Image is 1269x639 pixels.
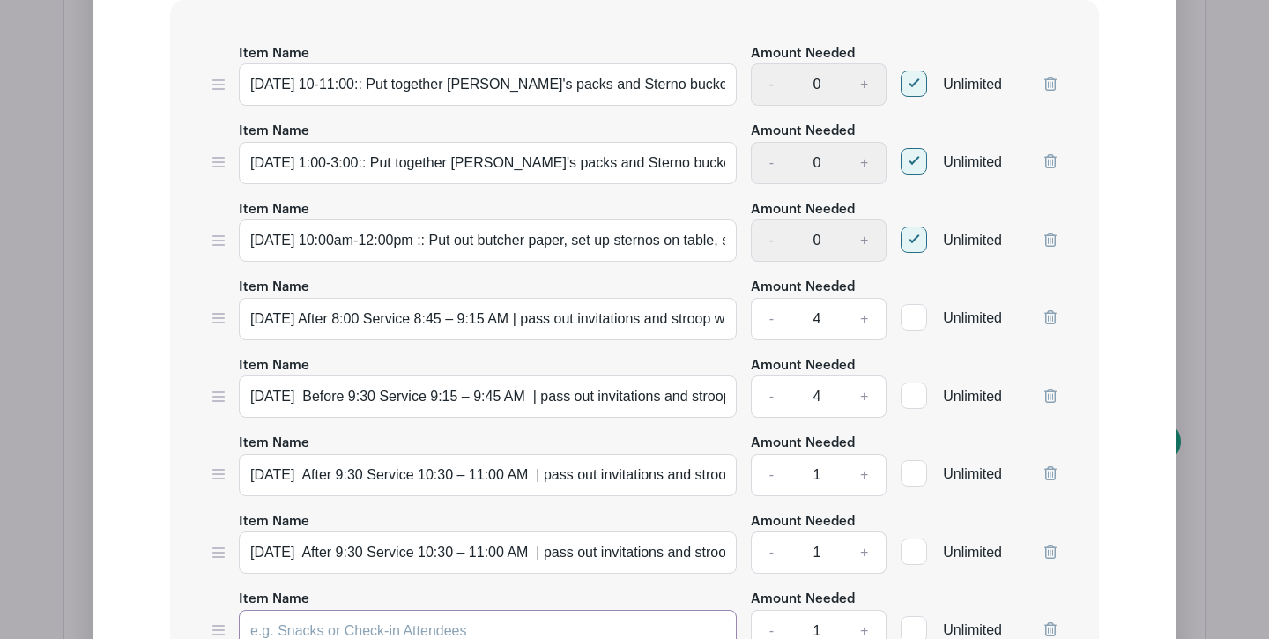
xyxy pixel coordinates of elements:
label: Amount Needed [751,122,855,142]
input: e.g. Snacks or Check-in Attendees [239,219,737,262]
label: Amount Needed [751,434,855,454]
a: + [842,531,887,574]
label: Item Name [239,278,309,298]
label: Item Name [239,122,309,142]
label: Item Name [239,590,309,610]
label: Amount Needed [751,590,855,610]
label: Amount Needed [751,356,855,376]
input: e.g. Snacks or Check-in Attendees [239,531,737,574]
label: Item Name [239,512,309,532]
span: Unlimited [943,622,1002,637]
span: Unlimited [943,466,1002,481]
span: Unlimited [943,545,1002,560]
label: Item Name [239,356,309,376]
span: Unlimited [943,154,1002,169]
input: e.g. Snacks or Check-in Attendees [239,298,737,340]
input: e.g. Snacks or Check-in Attendees [239,454,737,496]
label: Amount Needed [751,278,855,298]
a: - [751,298,791,340]
a: - [751,454,791,496]
a: + [842,454,887,496]
a: + [842,375,887,418]
input: e.g. Snacks or Check-in Attendees [239,142,737,184]
a: - [751,531,791,574]
span: Unlimited [943,233,1002,248]
label: Amount Needed [751,44,855,64]
label: Amount Needed [751,512,855,532]
label: Amount Needed [751,200,855,220]
span: Unlimited [943,77,1002,92]
span: Unlimited [943,310,1002,325]
input: e.g. Snacks or Check-in Attendees [239,63,737,106]
label: Item Name [239,44,309,64]
span: Unlimited [943,389,1002,404]
label: Item Name [239,434,309,454]
a: - [751,375,791,418]
a: + [842,298,887,340]
label: Item Name [239,200,309,220]
input: e.g. Snacks or Check-in Attendees [239,375,737,418]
